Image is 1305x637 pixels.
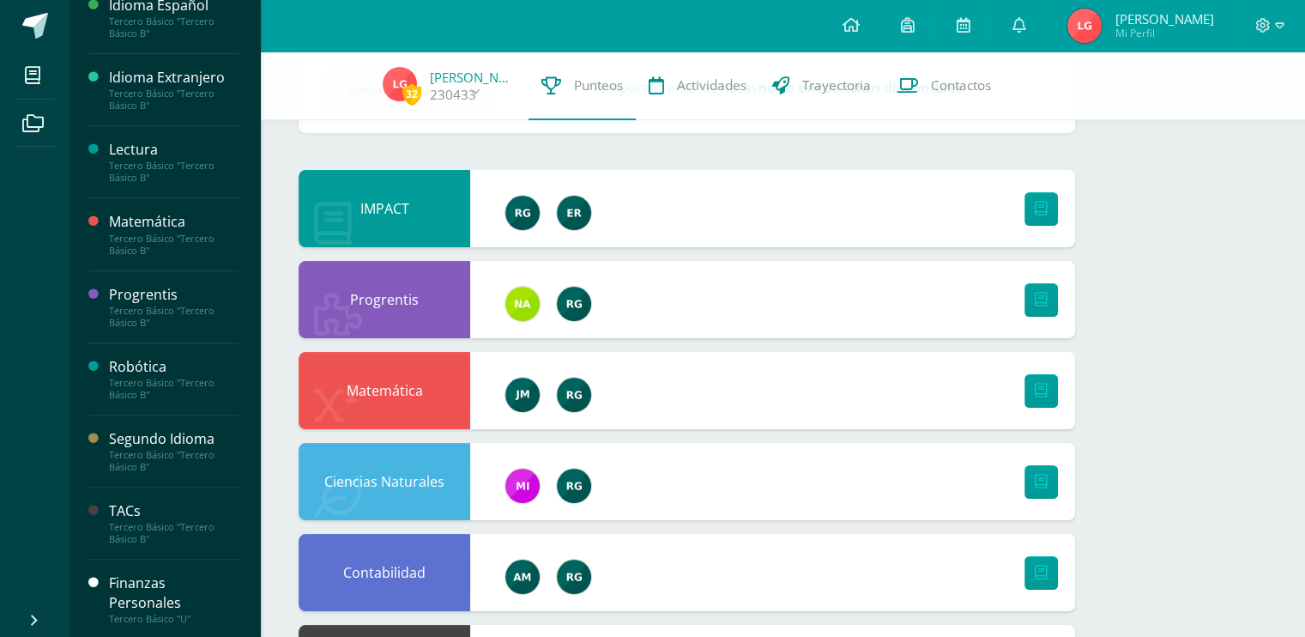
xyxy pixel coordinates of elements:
[430,69,516,86] a: [PERSON_NAME]
[109,15,239,39] div: Tercero Básico "Tercero Básico B"
[636,52,759,120] a: Actividades
[383,67,417,101] img: 68f22fc691a25975abbfbeab9e04d97e.png
[299,534,470,611] div: Contabilidad
[529,52,636,120] a: Punteos
[109,305,239,329] div: Tercero Básico "Tercero Básico B"
[109,285,239,329] a: ProgrentisTercero Básico "Tercero Básico B"
[557,560,591,594] img: 24ef3269677dd7dd963c57b86ff4a022.png
[109,357,239,377] div: Robótica
[299,443,470,520] div: Ciencias Naturales
[931,76,991,94] span: Contactos
[109,573,239,613] div: Finanzas Personales
[1115,10,1213,27] span: [PERSON_NAME]
[430,86,476,104] a: 230433
[505,378,540,412] img: 6bd1f88eaa8f84a993684add4ac8f9ce.png
[109,212,239,232] div: Matemática
[677,76,746,94] span: Actividades
[109,88,239,112] div: Tercero Básico "Tercero Básico B"
[109,212,239,256] a: MatemáticaTercero Básico "Tercero Básico B"
[505,196,540,230] img: 24ef3269677dd7dd963c57b86ff4a022.png
[402,83,421,105] span: 32
[109,449,239,473] div: Tercero Básico "Tercero Básico B"
[109,233,239,257] div: Tercero Básico "Tercero Básico B"
[109,429,239,449] div: Segundo Idioma
[557,378,591,412] img: 24ef3269677dd7dd963c57b86ff4a022.png
[759,52,884,120] a: Trayectoria
[884,52,1004,120] a: Contactos
[109,501,239,545] a: TACsTercero Básico "Tercero Básico B"
[109,68,239,112] a: Idioma ExtranjeroTercero Básico "Tercero Básico B"
[109,377,239,401] div: Tercero Básico "Tercero Básico B"
[1067,9,1102,43] img: 68f22fc691a25975abbfbeab9e04d97e.png
[109,501,239,521] div: TACs
[299,352,470,429] div: Matemática
[109,613,239,625] div: Tercero Básico "U"
[299,170,470,247] div: IMPACT
[299,261,470,338] div: Progrentis
[109,357,239,401] a: RobóticaTercero Básico "Tercero Básico B"
[557,287,591,321] img: 24ef3269677dd7dd963c57b86ff4a022.png
[109,573,239,625] a: Finanzas PersonalesTercero Básico "U"
[505,287,540,321] img: 35a337993bdd6a3ef9ef2b9abc5596bd.png
[109,285,239,305] div: Progrentis
[557,469,591,503] img: 24ef3269677dd7dd963c57b86ff4a022.png
[109,429,239,473] a: Segundo IdiomaTercero Básico "Tercero Básico B"
[109,140,239,184] a: LecturaTercero Básico "Tercero Básico B"
[574,76,623,94] span: Punteos
[557,196,591,230] img: 43406b00e4edbe00e0fe2658b7eb63de.png
[505,469,540,503] img: e71b507b6b1ebf6fbe7886fc31de659d.png
[505,560,540,594] img: 6e92675d869eb295716253c72d38e6e7.png
[109,140,239,160] div: Lectura
[1115,26,1213,40] span: Mi Perfil
[109,521,239,545] div: Tercero Básico "Tercero Básico B"
[802,76,871,94] span: Trayectoria
[109,68,239,88] div: Idioma Extranjero
[109,160,239,184] div: Tercero Básico "Tercero Básico B"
